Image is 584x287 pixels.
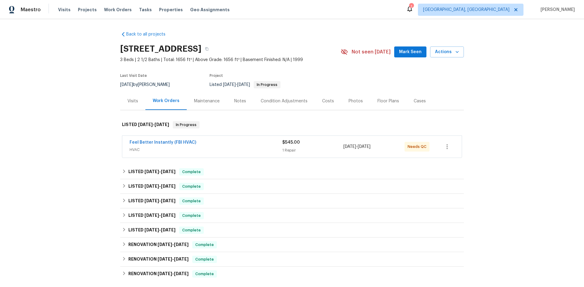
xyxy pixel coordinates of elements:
[128,183,176,190] h6: LISTED
[158,242,172,247] span: [DATE]
[180,169,203,175] span: Complete
[423,7,509,13] span: [GEOGRAPHIC_DATA], [GEOGRAPHIC_DATA]
[120,223,464,237] div: LISTED [DATE]-[DATE]Complete
[173,122,199,128] span: In Progress
[282,147,343,153] div: 1 Repair
[122,121,169,128] h6: LISTED
[538,7,575,13] span: [PERSON_NAME]
[190,7,230,13] span: Geo Assignments
[210,83,280,87] span: Listed
[120,194,464,208] div: LISTED [DATE]-[DATE]Complete
[144,184,176,188] span: -
[201,43,212,54] button: Copy Address
[128,256,189,263] h6: RENOVATION
[120,237,464,252] div: RENOVATION [DATE]-[DATE]Complete
[234,98,246,104] div: Notes
[174,242,189,247] span: [DATE]
[128,197,176,205] h6: LISTED
[343,145,356,149] span: [DATE]
[408,144,429,150] span: Needs QC
[127,98,138,104] div: Visits
[144,213,176,217] span: -
[399,48,422,56] span: Mark Seen
[343,144,370,150] span: -
[128,270,189,278] h6: RENOVATION
[158,272,189,276] span: -
[358,145,370,149] span: [DATE]
[144,228,176,232] span: -
[161,199,176,203] span: [DATE]
[193,242,216,248] span: Complete
[144,169,159,174] span: [DATE]
[158,242,189,247] span: -
[161,184,176,188] span: [DATE]
[139,8,152,12] span: Tasks
[223,83,250,87] span: -
[174,272,189,276] span: [DATE]
[180,183,203,190] span: Complete
[120,179,464,194] div: LISTED [DATE]-[DATE]Complete
[414,98,426,104] div: Cases
[120,74,147,77] span: Last Visit Date
[210,74,223,77] span: Project
[78,7,97,13] span: Projects
[180,227,203,233] span: Complete
[161,228,176,232] span: [DATE]
[120,165,464,179] div: LISTED [DATE]-[DATE]Complete
[352,49,391,55] span: Not seen [DATE]
[409,4,413,10] div: 1
[377,98,399,104] div: Floor Plans
[130,140,196,145] a: Feel Better Instantly (FBI HVAC)
[144,213,159,217] span: [DATE]
[394,46,426,58] button: Mark Seen
[120,46,201,52] h2: [STREET_ADDRESS]
[261,98,308,104] div: Condition Adjustments
[144,199,159,203] span: [DATE]
[180,198,203,204] span: Complete
[128,212,176,219] h6: LISTED
[104,7,132,13] span: Work Orders
[282,140,300,145] span: $545.00
[144,169,176,174] span: -
[223,83,236,87] span: [DATE]
[161,213,176,217] span: [DATE]
[138,122,169,127] span: -
[144,199,176,203] span: -
[120,31,179,37] a: Back to all projects
[153,98,179,104] div: Work Orders
[128,168,176,176] h6: LISTED
[237,83,250,87] span: [DATE]
[194,98,220,104] div: Maintenance
[193,256,216,262] span: Complete
[322,98,334,104] div: Costs
[120,267,464,281] div: RENOVATION [DATE]-[DATE]Complete
[21,7,41,13] span: Maestro
[193,271,216,277] span: Complete
[120,57,341,63] span: 3 Beds | 2 1/2 Baths | Total: 1656 ft² | Above Grade: 1656 ft² | Basement Finished: N/A | 1999
[120,208,464,223] div: LISTED [DATE]-[DATE]Complete
[120,81,177,88] div: by [PERSON_NAME]
[174,257,189,261] span: [DATE]
[120,83,133,87] span: [DATE]
[144,228,159,232] span: [DATE]
[180,213,203,219] span: Complete
[158,257,172,261] span: [DATE]
[138,122,153,127] span: [DATE]
[158,272,172,276] span: [DATE]
[161,169,176,174] span: [DATE]
[144,184,159,188] span: [DATE]
[349,98,363,104] div: Photos
[254,83,280,87] span: In Progress
[130,147,282,153] span: HVAC
[128,227,176,234] h6: LISTED
[435,48,459,56] span: Actions
[159,7,183,13] span: Properties
[430,46,464,58] button: Actions
[120,115,464,135] div: LISTED [DATE]-[DATE]In Progress
[120,252,464,267] div: RENOVATION [DATE]-[DATE]Complete
[155,122,169,127] span: [DATE]
[58,7,71,13] span: Visits
[158,257,189,261] span: -
[128,241,189,248] h6: RENOVATION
